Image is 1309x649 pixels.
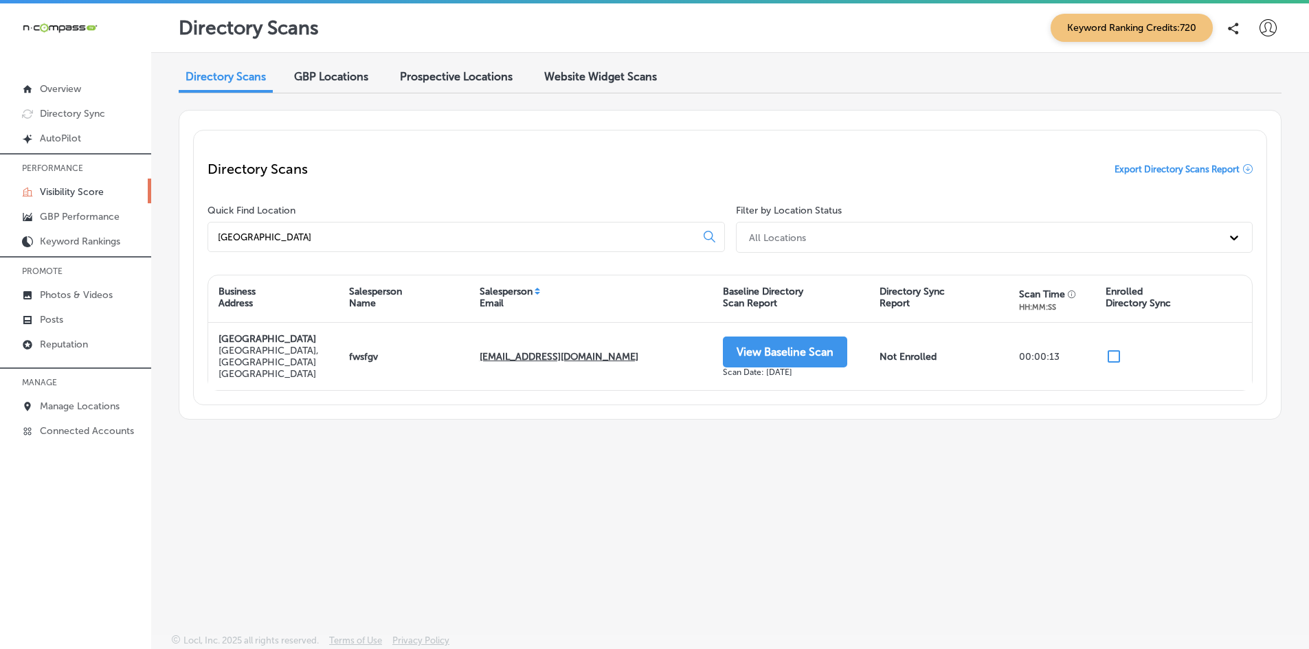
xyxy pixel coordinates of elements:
[40,400,120,412] p: Manage Locations
[723,347,847,358] a: View Baseline Scan
[1019,288,1065,300] div: Scan Time
[869,323,1009,390] div: Not Enrolled
[40,211,120,223] p: GBP Performance
[40,314,63,326] p: Posts
[294,70,368,83] span: GBP Locations
[216,231,693,243] input: All Locations
[736,205,842,216] label: Filter by Location Status
[219,333,316,345] strong: [GEOGRAPHIC_DATA]
[40,83,81,95] p: Overview
[208,161,308,177] p: Directory Scans
[1019,351,1060,363] p: 00:00:13
[1051,14,1213,42] span: Keyword Ranking Credits: 720
[186,70,266,83] span: Directory Scans
[183,635,319,646] p: Locl, Inc. 2025 all rights reserved.
[40,108,105,119] p: Directory Sync
[1019,303,1079,312] div: HH:MM:SS
[544,70,657,83] span: Website Widget Scans
[880,286,945,309] div: Directory Sync Report
[219,345,328,380] p: [GEOGRAPHIC_DATA], [GEOGRAPHIC_DATA] [GEOGRAPHIC_DATA]
[208,205,295,216] label: Quick Find Location
[723,286,803,309] div: Baseline Directory Scan Report
[40,236,120,247] p: Keyword Rankings
[40,339,88,350] p: Reputation
[1068,288,1079,297] button: Displays the total time taken to generate this report.
[400,70,513,83] span: Prospective Locations
[179,16,319,39] p: Directory Scans
[349,351,378,363] strong: fwsfgv
[480,286,533,309] div: Salesperson Email
[1106,286,1171,309] div: Enrolled Directory Sync
[749,231,806,243] div: All Locations
[723,337,847,367] button: View Baseline Scan
[40,133,81,144] p: AutoPilot
[219,286,256,309] div: Business Address
[1115,164,1240,174] span: Export Directory Scans Report
[480,351,638,363] strong: [EMAIL_ADDRESS][DOMAIN_NAME]
[40,289,113,301] p: Photos & Videos
[22,21,98,34] img: 660ab0bf-5cc7-4cb8-ba1c-48b5ae0f18e60NCTV_CLogo_TV_Black_-500x88.png
[723,367,847,377] div: Scan Date: [DATE]
[40,425,134,437] p: Connected Accounts
[40,186,104,198] p: Visibility Score
[349,286,402,309] div: Salesperson Name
